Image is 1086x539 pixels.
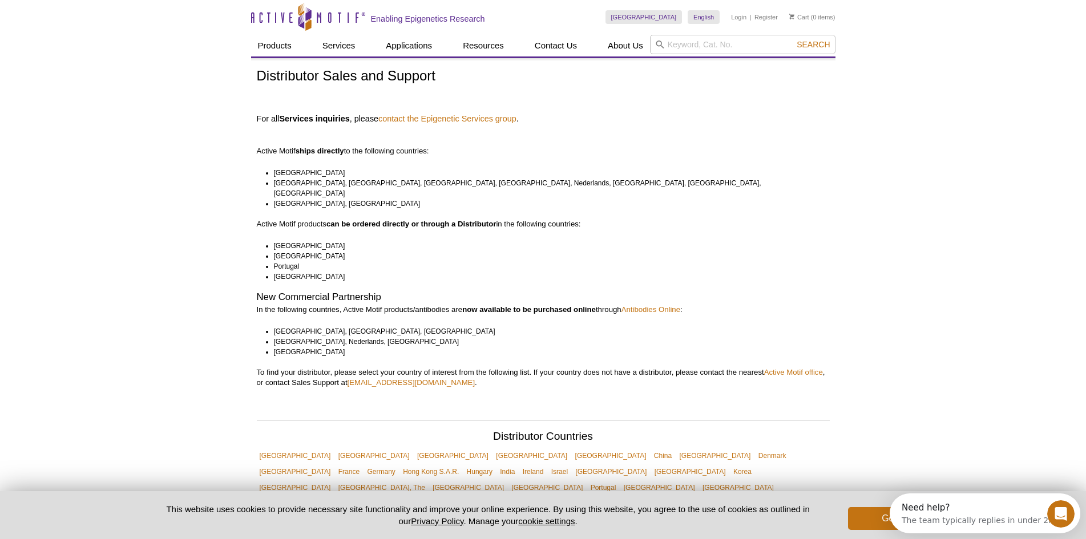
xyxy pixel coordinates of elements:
[528,35,584,56] a: Contact Us
[764,368,823,376] a: Active Motif office
[700,480,777,496] a: [GEOGRAPHIC_DATA]
[677,448,754,464] a: [GEOGRAPHIC_DATA]
[257,367,830,388] p: To find your distributor, please select your country of interest from the following list. If your...
[411,516,463,526] a: Privacy Policy
[12,19,167,31] div: The team typically replies in under 2m
[462,305,596,314] strong: now available to be purchased online
[414,448,491,464] a: [GEOGRAPHIC_DATA]
[296,147,344,155] strong: ships directly
[274,271,819,282] li: [GEOGRAPHIC_DATA]
[518,516,575,526] button: cookie settings
[274,198,819,209] li: [GEOGRAPHIC_DATA], [GEOGRAPHIC_DATA]
[257,431,830,445] h2: Distributor Countries
[508,480,586,496] a: [GEOGRAPHIC_DATA]
[257,448,334,464] a: [GEOGRAPHIC_DATA]
[257,68,830,85] h1: Distributor Sales and Support
[257,125,830,156] p: Active Motif to the following countries:
[848,507,939,530] button: Got it!
[430,480,507,496] a: [GEOGRAPHIC_DATA]
[572,464,649,480] a: [GEOGRAPHIC_DATA]
[456,35,511,56] a: Resources
[464,464,495,480] a: Hungary
[789,14,794,19] img: Your Cart
[1047,500,1075,528] iframe: Intercom live chat
[364,464,398,480] a: Germany
[251,35,298,56] a: Products
[890,493,1080,533] iframe: Intercom live chat discovery launcher
[588,480,619,496] a: Portugal
[257,219,830,229] p: Active Motif products in the following countries:
[652,464,729,480] a: [GEOGRAPHIC_DATA]
[730,464,754,480] a: Korea
[371,14,485,24] h2: Enabling Epigenetics Research
[257,305,830,315] p: In the following countries, Active Motif products/antibodies are through :
[750,10,752,24] li: |
[279,114,349,123] strong: Services inquiries
[274,168,819,178] li: [GEOGRAPHIC_DATA]
[336,448,413,464] a: [GEOGRAPHIC_DATA]
[650,35,835,54] input: Keyword, Cat. No.
[572,448,649,464] a: [GEOGRAPHIC_DATA]
[378,114,516,124] a: contact the Epigenetic Services group
[793,39,833,50] button: Search
[651,448,675,464] a: China
[548,464,571,480] a: Israel
[274,261,819,271] li: Portugal
[621,480,698,496] a: [GEOGRAPHIC_DATA]
[731,13,746,21] a: Login
[274,347,819,357] li: [GEOGRAPHIC_DATA]
[274,178,819,198] li: [GEOGRAPHIC_DATA], [GEOGRAPHIC_DATA], [GEOGRAPHIC_DATA], [GEOGRAPHIC_DATA], Nederlands, [GEOGRAPH...
[789,13,809,21] a: Cart
[274,326,819,337] li: [GEOGRAPHIC_DATA], [GEOGRAPHIC_DATA], [GEOGRAPHIC_DATA]
[257,480,334,496] a: [GEOGRAPHIC_DATA]
[316,35,362,56] a: Services
[797,40,830,49] span: Search
[605,10,683,24] a: [GEOGRAPHIC_DATA]
[257,464,334,480] a: [GEOGRAPHIC_DATA]
[326,220,496,228] strong: can be ordered directly or through a Distributor
[497,464,518,480] a: India
[257,292,830,302] h2: New Commercial Partnership
[520,464,547,480] a: Ireland
[756,448,789,464] a: Denmark
[274,241,819,251] li: [GEOGRAPHIC_DATA]
[274,337,819,347] li: [GEOGRAPHIC_DATA], Nederlands, [GEOGRAPHIC_DATA]
[274,251,819,261] li: [GEOGRAPHIC_DATA]
[621,305,680,314] a: Antibodies Online
[400,464,462,480] a: Hong Kong S.A.R.
[257,114,830,124] h4: For all , please .
[348,378,475,387] a: [EMAIL_ADDRESS][DOMAIN_NAME]
[147,503,830,527] p: This website uses cookies to provide necessary site functionality and improve your online experie...
[754,13,778,21] a: Register
[5,5,200,36] div: Open Intercom Messenger
[379,35,439,56] a: Applications
[336,480,428,496] a: [GEOGRAPHIC_DATA], The
[789,10,835,24] li: (0 items)
[12,10,167,19] div: Need help?
[601,35,650,56] a: About Us
[493,448,570,464] a: [GEOGRAPHIC_DATA]
[688,10,720,24] a: English
[336,464,362,480] a: France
